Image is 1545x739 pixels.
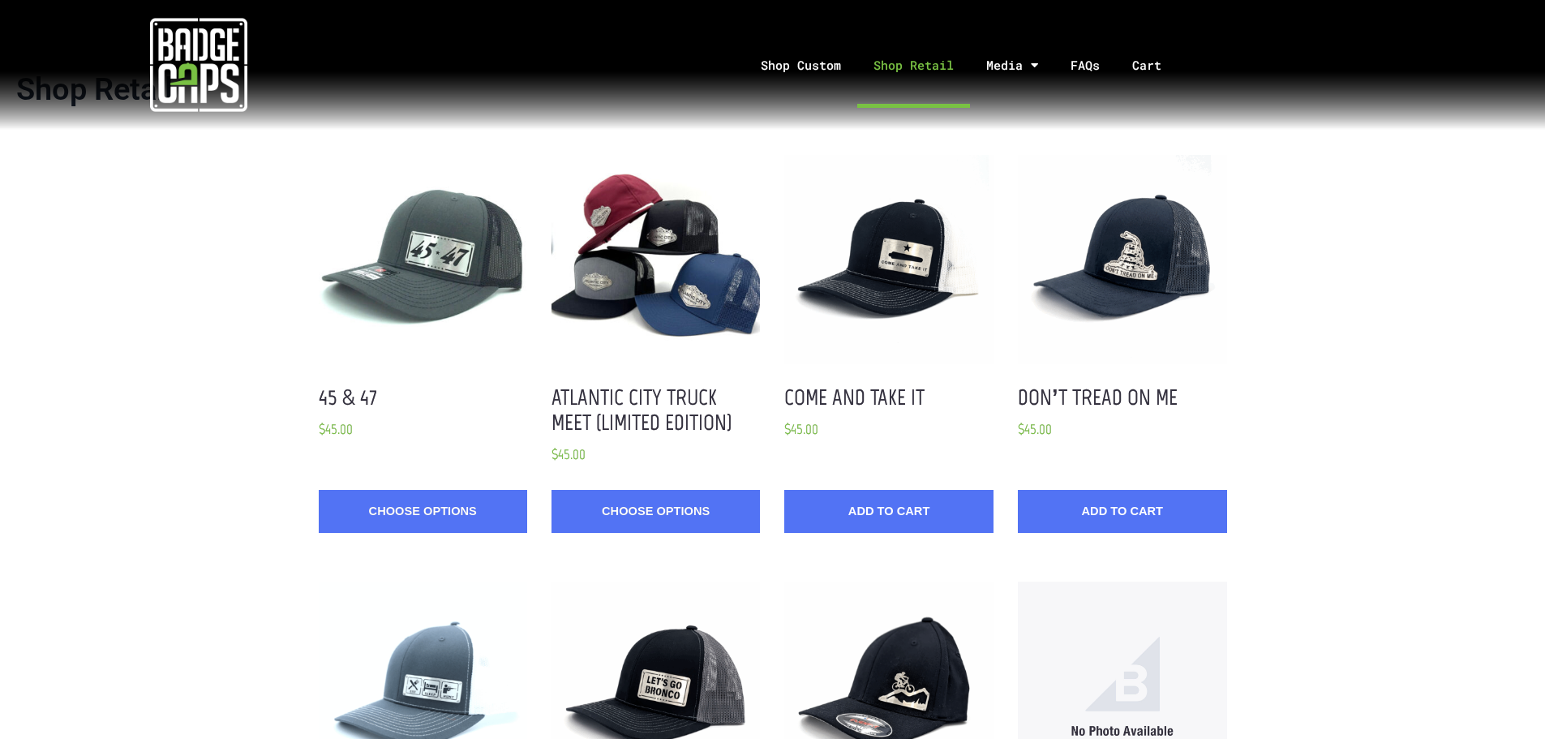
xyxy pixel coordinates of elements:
[1464,661,1545,739] iframe: Chat Widget
[857,23,970,108] a: Shop Retail
[784,420,818,438] span: $45.00
[551,490,760,533] a: Choose Options
[970,23,1054,108] a: Media
[784,490,993,533] button: Add to Cart
[1116,23,1198,108] a: Cart
[551,445,586,463] span: $45.00
[1054,23,1116,108] a: FAQs
[745,23,857,108] a: Shop Custom
[784,384,925,410] a: Come and Take It
[1018,384,1178,410] a: Don’t Tread on Me
[319,490,527,533] a: Choose Options
[1018,420,1052,438] span: $45.00
[551,155,760,363] button: Atlantic City Truck Meet Hat Options
[150,16,247,114] img: badgecaps white logo with green acccent
[551,384,732,436] a: Atlantic City Truck Meet (Limited Edition)
[319,420,353,438] span: $45.00
[397,23,1545,108] nav: Menu
[1018,490,1226,533] button: Add to Cart
[319,384,377,410] a: 45 & 47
